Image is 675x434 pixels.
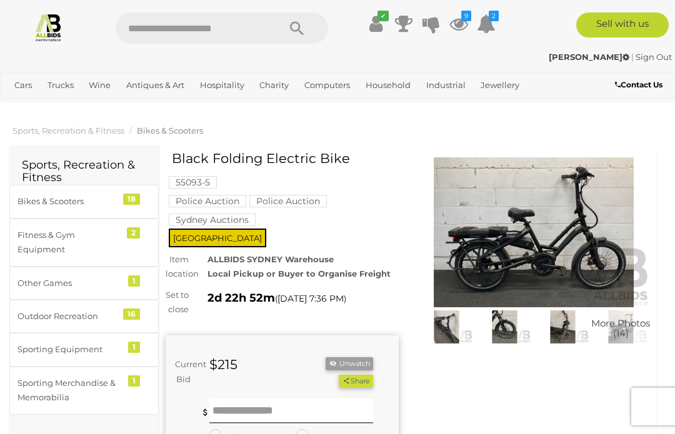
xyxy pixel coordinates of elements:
[169,176,217,189] mark: 55093-5
[156,288,198,317] div: Set to close
[166,357,200,387] div: Current Bid
[169,229,266,247] span: [GEOGRAPHIC_DATA]
[277,293,344,304] span: [DATE] 7:36 PM
[9,267,159,300] a: Other Games 1
[636,52,672,62] a: Sign Out
[169,177,217,187] a: 55093-5
[156,252,198,282] div: Item location
[417,157,651,307] img: Black Folding Electric Bike
[209,357,237,372] strong: $215
[207,269,391,279] strong: Local Pickup or Buyer to Organise Freight
[169,215,256,225] a: Sydney Auctions
[615,78,666,92] a: Contact Us
[266,12,328,44] button: Search
[207,254,334,264] strong: ALLBIDS SYDNEY Warehouse
[12,126,124,136] a: Sports, Recreation & Fitness
[17,342,121,357] div: Sporting Equipment
[17,194,121,209] div: Bikes & Scooters
[9,300,159,333] a: Outdoor Recreation 16
[326,357,373,370] li: Unwatch this item
[34,12,63,42] img: Allbids.com.au
[169,196,246,206] a: Police Auction
[17,228,121,257] div: Fitness & Gym Equipment
[169,214,256,226] mark: Sydney Auctions
[537,310,589,344] img: Black Folding Electric Bike
[339,375,373,388] button: Share
[123,308,140,320] div: 16
[195,75,249,96] a: Hospitality
[17,309,121,323] div: Outdoor Recreation
[367,12,386,35] a: ✔
[169,195,246,207] mark: Police Auction
[275,293,346,303] span: ( )
[9,185,159,218] a: Bikes & Scooters 18
[299,75,355,96] a: Computers
[49,96,84,116] a: Sports
[9,96,43,116] a: Office
[9,75,37,96] a: Cars
[449,12,468,35] a: 9
[207,291,275,305] strong: 2d 22h 52m
[17,376,121,405] div: Sporting Merchandise & Memorabilia
[121,75,189,96] a: Antiques & Art
[549,52,631,62] a: [PERSON_NAME]
[127,227,140,239] div: 2
[476,75,524,96] a: Jewellery
[42,75,79,96] a: Trucks
[128,375,140,387] div: 1
[461,11,471,21] i: 9
[479,310,531,344] img: Black Folding Electric Bike
[421,75,471,96] a: Industrial
[17,276,121,290] div: Other Games
[615,80,662,89] b: Contact Us
[377,11,389,21] i: ✔
[123,194,140,205] div: 18
[249,196,327,206] a: Police Auction
[576,12,669,37] a: Sell with us
[595,310,647,344] a: More Photos(14)
[9,333,159,366] a: Sporting Equipment 1
[22,159,146,184] h2: Sports, Recreation & Fitness
[631,52,634,62] span: |
[9,219,159,267] a: Fitness & Gym Equipment 2
[361,75,416,96] a: Household
[421,310,472,344] img: Black Folding Electric Bike
[128,342,140,353] div: 1
[9,367,159,415] a: Sporting Merchandise & Memorabilia 1
[137,126,203,136] a: Bikes & Scooters
[477,12,496,35] a: 2
[84,75,116,96] a: Wine
[591,318,650,338] span: More Photos (14)
[595,310,647,344] img: Black Folding Electric Bike
[172,151,396,165] h1: Black Folding Electric Bike
[489,11,499,21] i: 2
[89,96,188,116] a: [GEOGRAPHIC_DATA]
[326,357,373,370] button: Unwatch
[249,195,327,207] mark: Police Auction
[254,75,294,96] a: Charity
[549,52,629,62] strong: [PERSON_NAME]
[128,275,140,287] div: 1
